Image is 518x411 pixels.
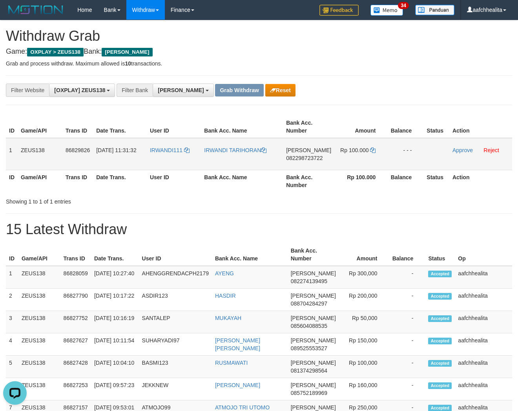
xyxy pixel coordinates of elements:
td: ZEUS138 [18,138,62,170]
span: Copy 082274139495 to clipboard [291,278,327,284]
td: 5 [6,356,18,378]
span: [PERSON_NAME] [291,360,336,366]
th: Game/API [18,116,62,138]
td: Rp 50,000 [339,311,389,333]
td: BASMI123 [139,356,212,378]
span: [PERSON_NAME] [291,315,336,321]
div: Filter Bank [117,84,153,97]
td: 2 [6,289,18,311]
th: Date Trans. [91,244,139,266]
td: ZEUS138 [18,311,60,333]
td: ZEUS138 [18,266,60,289]
button: Reset [265,84,295,96]
a: IRWANDI TARIHORAN [204,147,266,153]
td: 86828059 [60,266,91,289]
td: ASDIR123 [139,289,212,311]
a: [PERSON_NAME] [PERSON_NAME] [215,337,260,351]
a: Reject [483,147,499,153]
span: Accepted [428,360,452,367]
span: Copy 081374298564 to clipboard [291,367,327,374]
td: [DATE] 10:16:19 [91,311,139,333]
th: Status [423,116,449,138]
th: Balance [389,244,425,266]
td: Rp 100,000 [339,356,389,378]
th: Date Trans. [93,116,147,138]
td: ZEUS138 [18,378,60,400]
th: Date Trans. [93,170,147,192]
span: Copy 085604088535 to clipboard [291,323,327,329]
th: Balance [387,170,423,192]
img: panduan.png [415,5,454,15]
span: [PERSON_NAME] [291,293,336,299]
span: Copy 088704284297 to clipboard [291,300,327,307]
th: User ID [147,170,201,192]
th: Bank Acc. Number [283,116,334,138]
h4: Game: Bank: [6,48,512,56]
th: Amount [339,244,389,266]
td: JEKKNEW [139,378,212,400]
td: [DATE] 10:27:40 [91,266,139,289]
td: ZEUS138 [18,333,60,356]
td: Rp 200,000 [339,289,389,311]
td: [DATE] 10:04:10 [91,356,139,378]
a: RUSMAWATI [215,360,248,366]
span: [PERSON_NAME] [291,270,336,276]
span: [PERSON_NAME] [286,147,331,153]
td: - [389,356,425,378]
th: Balance [387,116,423,138]
td: 1 [6,138,18,170]
th: Bank Acc. Name [212,244,288,266]
td: ZEUS138 [18,356,60,378]
span: Accepted [428,338,452,344]
td: 86827428 [60,356,91,378]
span: Accepted [428,293,452,300]
td: 3 [6,311,18,333]
th: Rp 100.000 [334,170,387,192]
td: AHENGGRENDACPH2179 [139,266,212,289]
td: aafchhealita [455,378,512,400]
button: Open LiveChat chat widget [3,3,27,27]
th: ID [6,244,18,266]
th: Amount [334,116,387,138]
h1: 15 Latest Withdraw [6,222,512,237]
th: Game/API [18,170,62,192]
th: User ID [147,116,201,138]
td: 4 [6,333,18,356]
span: [OXPLAY] ZEUS138 [54,87,105,93]
span: [PERSON_NAME] [102,48,152,56]
span: [PERSON_NAME] [158,87,204,93]
th: User ID [139,244,212,266]
td: - [389,289,425,311]
td: 86827627 [60,333,91,356]
td: ZEUS138 [18,289,60,311]
div: Filter Website [6,84,49,97]
button: [OXPLAY] ZEUS138 [49,84,115,97]
td: aafchhealita [455,311,512,333]
span: IRWANDI111 [150,147,182,153]
a: MUKAYAH [215,315,241,321]
th: Bank Acc. Name [201,170,283,192]
img: Feedback.jpg [319,5,359,16]
button: [PERSON_NAME] [153,84,213,97]
td: aafchhealita [455,289,512,311]
th: Status [425,244,455,266]
span: OXPLAY > ZEUS138 [27,48,84,56]
td: 86827790 [60,289,91,311]
a: ATMOJO TRI UTOMO [215,404,270,411]
td: [DATE] 10:11:54 [91,333,139,356]
img: MOTION_logo.png [6,4,66,16]
div: Showing 1 to 1 of 1 entries [6,195,210,205]
th: Op [455,244,512,266]
span: [PERSON_NAME] [291,337,336,344]
td: Rp 160,000 [339,378,389,400]
span: Rp 100.000 [340,147,368,153]
button: Grab Withdraw [215,84,263,96]
th: Game/API [18,244,60,266]
td: SANTALEP [139,311,212,333]
td: Rp 300,000 [339,266,389,289]
td: 86827253 [60,378,91,400]
span: 34 [398,2,409,9]
th: ID [6,116,18,138]
td: - [389,311,425,333]
td: - [389,378,425,400]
